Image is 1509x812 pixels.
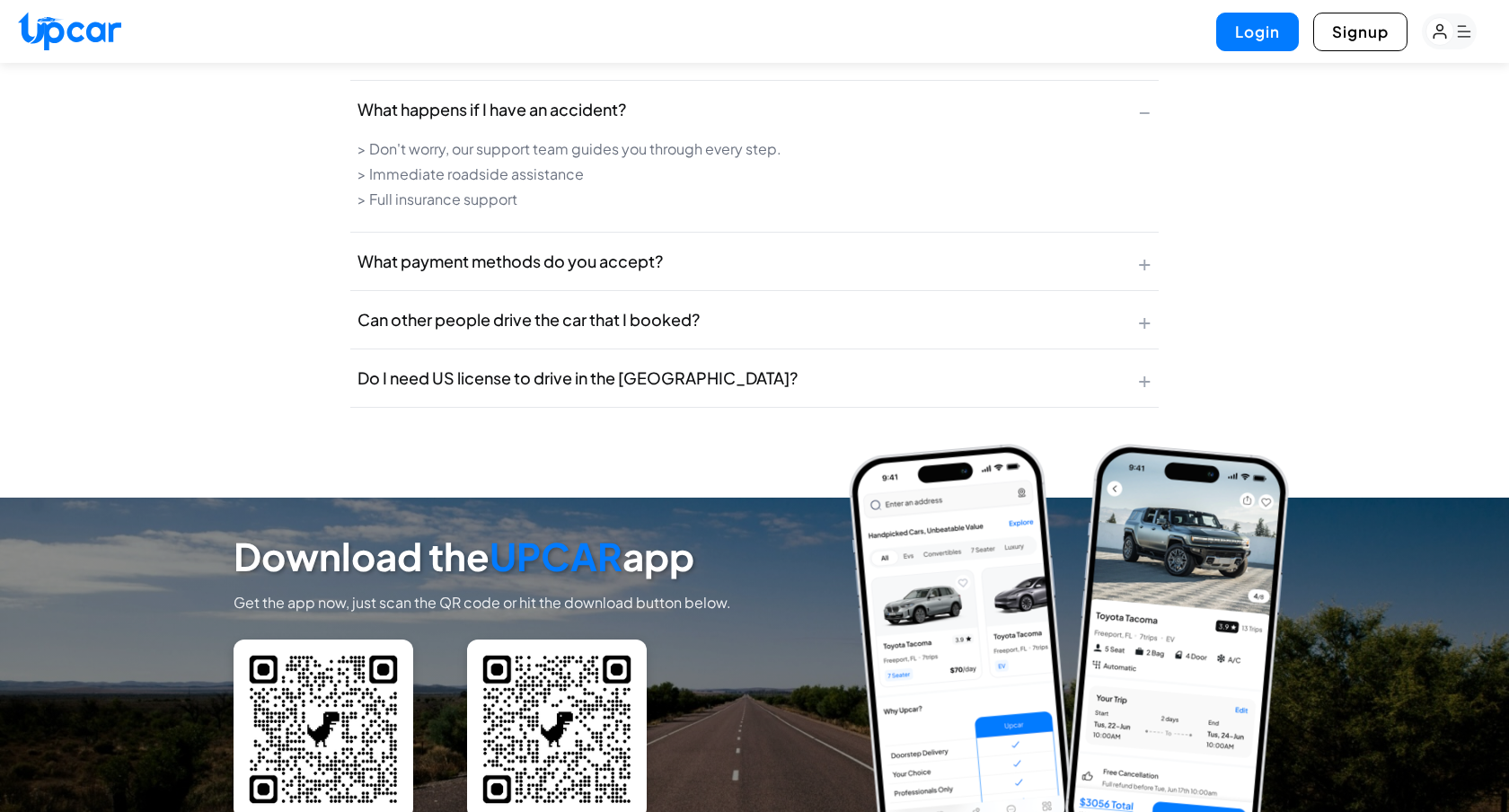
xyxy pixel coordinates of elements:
button: What payment methods do you accept?+ [350,233,1159,290]
h3: Download the app [234,534,741,578]
button: Login [1216,13,1299,51]
button: Signup [1313,13,1408,51]
button: Can other people drive the car that I booked?+ [350,291,1159,349]
button: Do I need US license to drive in the [GEOGRAPHIC_DATA]?+ [350,349,1159,407]
span: UPCAR [490,532,622,579]
button: What happens if I have an accident?− [350,81,1159,138]
span: + [1138,305,1152,334]
li: > Full insurance support [357,189,1152,210]
li: > Don't worry, our support team guides you through every step. [357,138,1152,160]
span: Do I need US license to drive in the [GEOGRAPHIC_DATA]? [357,366,798,391]
img: Upcar Logo [18,12,121,50]
span: + [1138,364,1152,393]
span: What happens if I have an accident? [357,97,626,122]
p: Get the app now, just scan the QR code or hit the download button below. [234,593,731,613]
span: + [1138,247,1152,276]
span: Can other people drive the car that I booked? [357,307,700,332]
span: What payment methods do you accept? [357,249,663,274]
li: > Immediate roadside assistance [357,163,1152,185]
span: − [1138,95,1152,124]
